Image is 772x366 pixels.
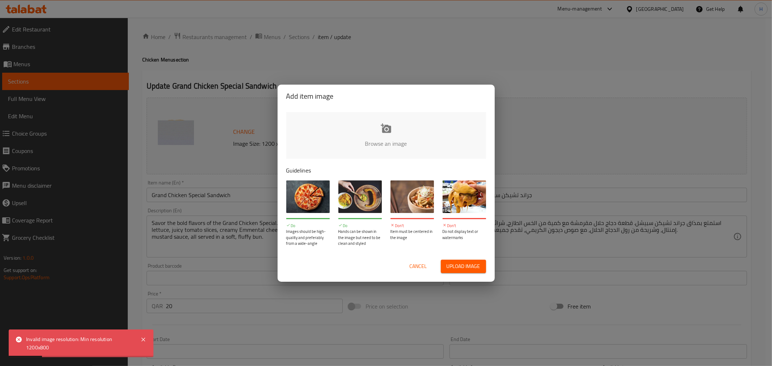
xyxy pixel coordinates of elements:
[407,260,430,273] button: Cancel
[391,223,434,229] p: Don't
[443,229,486,241] p: Do not display text or watermarks
[286,229,330,247] p: Images should be high-quality and preferably from a wide-angle
[26,335,133,352] div: Invalid image resolution: Min resolution 1200x800
[443,180,486,213] img: guide-img-4@3x.jpg
[286,166,486,175] p: Guidelines
[286,223,330,229] p: Do
[286,180,330,213] img: guide-img-1@3x.jpg
[391,180,434,213] img: guide-img-3@3x.jpg
[338,223,382,229] p: Do
[338,229,382,247] p: Hands can be shown in the image but need to be clean and styled
[410,262,427,271] span: Cancel
[447,262,480,271] span: Upload image
[441,260,486,273] button: Upload image
[391,229,434,241] p: Item must be centered in the image
[286,90,486,102] h2: Add item image
[443,223,486,229] p: Don't
[338,180,382,213] img: guide-img-2@3x.jpg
